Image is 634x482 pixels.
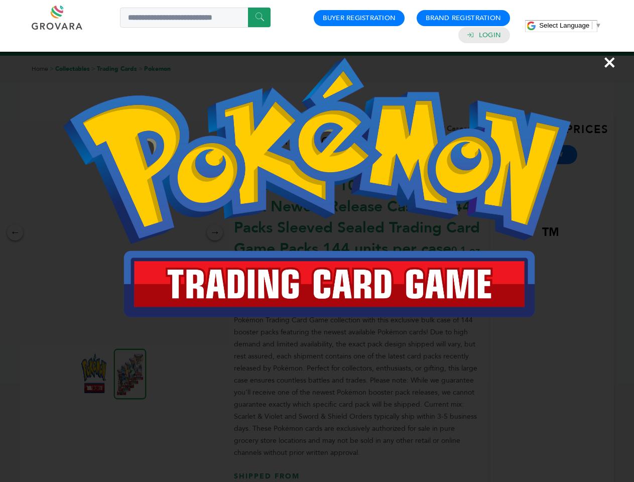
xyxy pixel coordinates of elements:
[539,22,589,29] span: Select Language
[426,14,501,23] a: Brand Registration
[479,31,501,40] a: Login
[592,22,592,29] span: ​
[63,58,570,317] img: Image Preview
[323,14,396,23] a: Buyer Registration
[539,22,601,29] a: Select Language​
[120,8,271,28] input: Search a product or brand...
[603,48,616,76] span: ×
[595,22,601,29] span: ▼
